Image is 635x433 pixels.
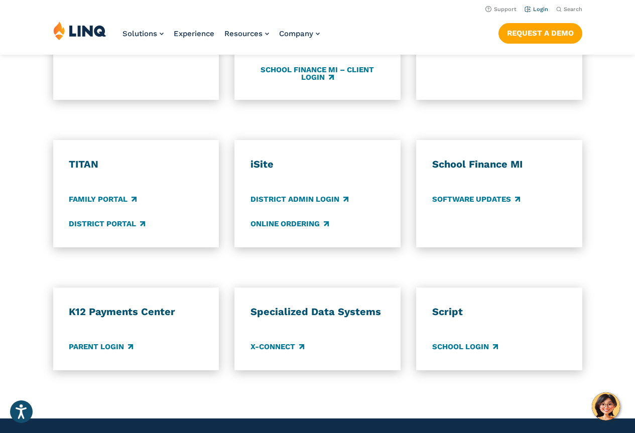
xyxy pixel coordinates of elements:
[250,158,385,171] h3: iSite
[224,29,263,38] span: Resources
[174,29,214,38] a: Experience
[250,194,348,205] a: District Admin Login
[432,194,520,205] a: Software Updates
[498,21,582,43] nav: Button Navigation
[279,29,320,38] a: Company
[250,306,385,319] h3: Specialized Data Systems
[250,65,385,82] a: School Finance MI – Client Login
[69,194,137,205] a: Family Portal
[250,341,304,352] a: X-Connect
[122,29,164,38] a: Solutions
[53,21,106,40] img: LINQ | K‑12 Software
[279,29,313,38] span: Company
[122,21,320,54] nav: Primary Navigation
[69,158,203,171] h3: TITAN
[122,29,157,38] span: Solutions
[432,158,566,171] h3: School Finance MI
[432,306,566,319] h3: Script
[224,29,269,38] a: Resources
[432,341,498,352] a: School Login
[69,306,203,319] h3: K12 Payments Center
[592,392,620,420] button: Hello, have a question? Let’s chat.
[485,6,517,13] a: Support
[69,341,133,352] a: Parent Login
[556,6,582,13] button: Open Search Bar
[250,218,329,229] a: Online Ordering
[498,23,582,43] a: Request a Demo
[525,6,548,13] a: Login
[69,218,145,229] a: District Portal
[564,6,582,13] span: Search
